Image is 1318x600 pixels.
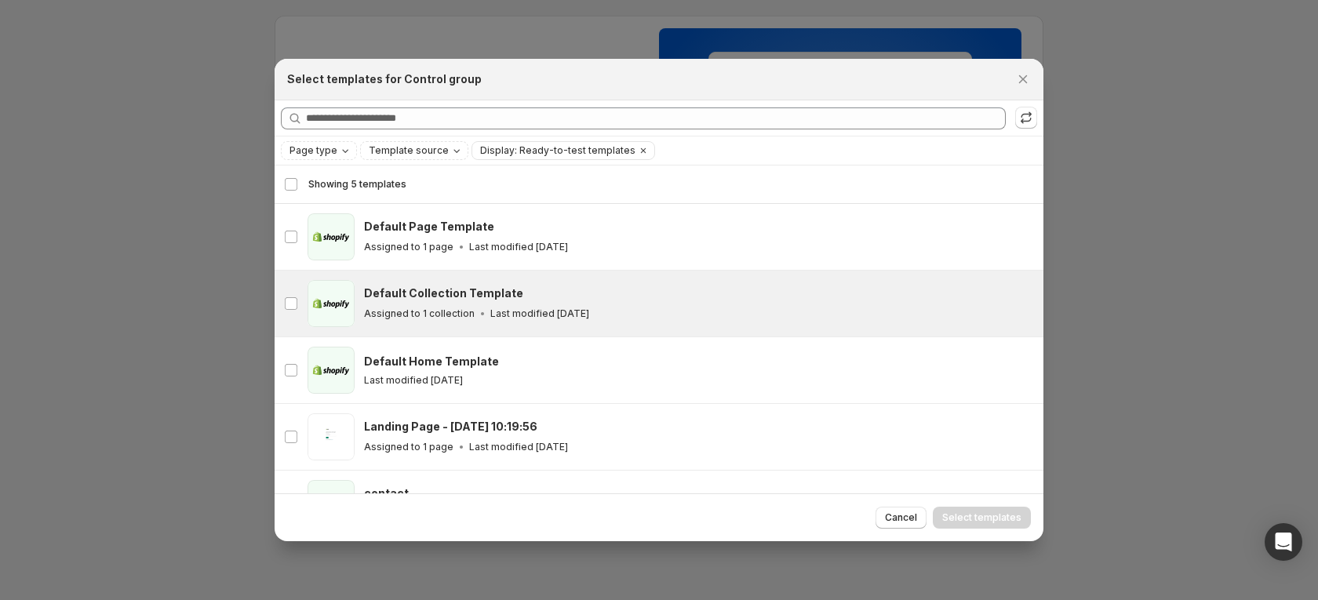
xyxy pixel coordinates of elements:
[490,307,589,320] p: Last modified [DATE]
[1265,523,1302,561] div: Open Intercom Messenger
[635,142,651,159] button: Clear
[287,71,482,87] h2: Select templates for Control group
[364,441,453,453] p: Assigned to 1 page
[364,285,523,301] h3: Default Collection Template
[364,419,537,435] h3: Landing Page - [DATE] 10:19:56
[308,347,355,394] img: Default Home Template
[885,511,917,524] span: Cancel
[364,241,453,253] p: Assigned to 1 page
[308,213,355,260] img: Default Page Template
[361,142,468,159] button: Template source
[364,354,499,369] h3: Default Home Template
[364,307,475,320] p: Assigned to 1 collection
[369,144,449,157] span: Template source
[480,144,635,157] span: Display: Ready-to-test templates
[469,441,568,453] p: Last modified [DATE]
[308,480,355,527] img: contact
[308,280,355,327] img: Default Collection Template
[289,144,337,157] span: Page type
[364,485,409,501] h3: contact
[282,142,356,159] button: Page type
[1012,68,1034,90] button: Close
[876,507,927,529] button: Cancel
[364,219,494,235] h3: Default Page Template
[469,241,568,253] p: Last modified [DATE]
[472,142,635,159] button: Display: Ready-to-test templates
[364,374,463,387] p: Last modified [DATE]
[308,178,406,191] span: Showing 5 templates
